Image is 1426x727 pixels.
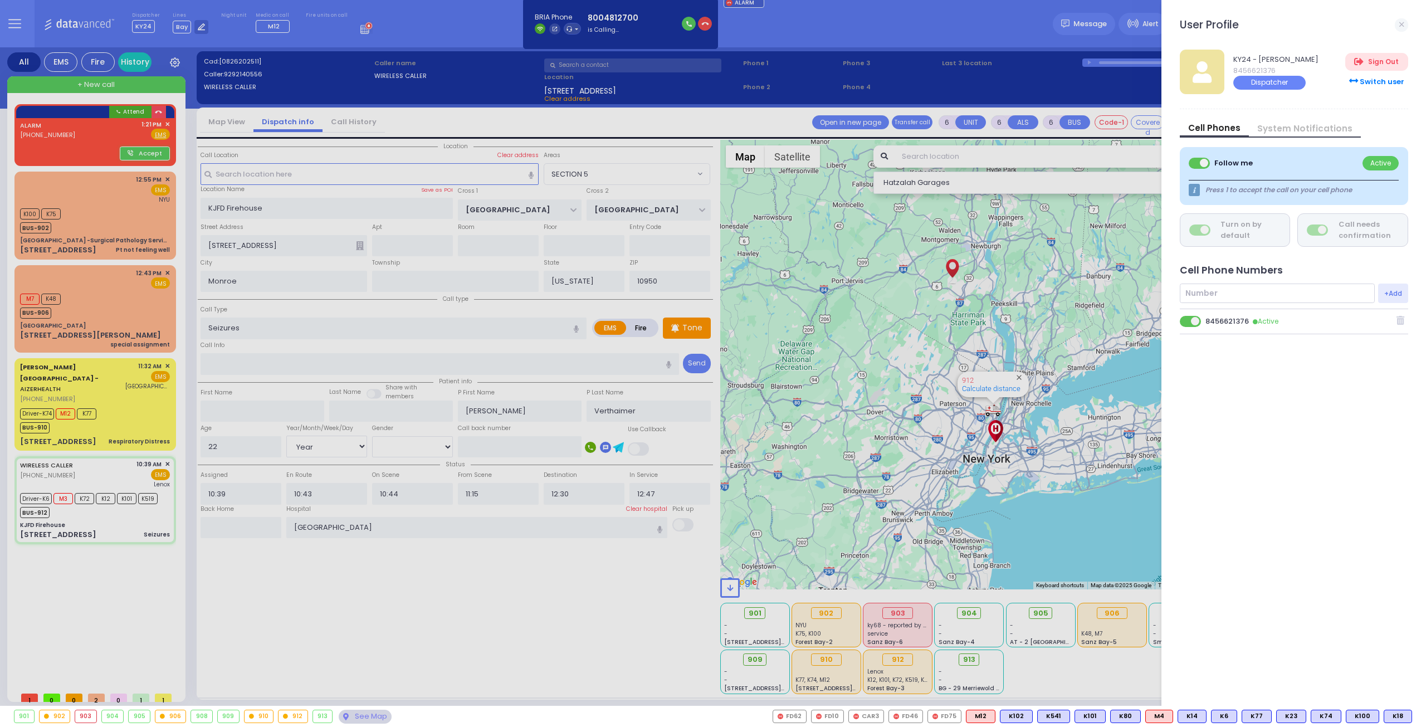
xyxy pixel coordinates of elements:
[155,710,186,723] div: 906
[1311,710,1341,723] div: K74
[893,714,899,719] img: red-radio-icon.svg
[1378,284,1408,303] button: +Add
[102,710,124,723] div: 904
[1339,219,1399,241] div: Call needs confirmation
[1000,710,1033,723] div: BLS
[888,710,923,723] div: FD46
[1180,122,1249,134] a: Cell Phones
[927,710,961,723] div: FD75
[1180,18,1239,31] h3: User Profile
[1037,710,1070,723] div: K541
[313,710,333,723] div: 913
[1233,54,1318,76] a: KY24 - [PERSON_NAME] 8456621376
[966,710,995,723] div: M12
[1233,76,1306,90] div: Dispatcher
[966,710,995,723] div: ALS
[1276,710,1306,723] div: K23
[1205,185,1352,195] span: Press 1 to accept the call on your cell phone
[1242,710,1272,723] div: K77
[1233,54,1318,65] span: KY24 - [PERSON_NAME]
[1178,710,1207,723] div: BLS
[1205,316,1278,327] div: 8456621376
[1346,710,1379,723] div: K100
[129,710,150,723] div: 905
[1345,72,1408,91] div: Switch user
[932,714,938,719] img: red-radio-icon.svg
[1180,284,1375,303] input: Number
[1211,710,1237,723] div: K6
[1075,710,1106,723] div: K101
[14,710,34,723] div: 901
[1220,219,1275,241] div: Turn on by default
[1253,316,1278,326] small: Active
[816,714,822,719] img: red-radio-icon.svg
[1233,65,1318,76] span: 8456621376
[1362,156,1399,171] div: Active
[1276,710,1306,723] div: BLS
[1037,710,1070,723] div: BLS
[848,710,884,723] div: CAR3
[853,714,859,719] img: red-radio-icon.svg
[773,710,807,723] div: FD62
[191,710,212,723] div: 908
[1384,710,1412,723] div: BLS
[245,710,274,723] div: 910
[1214,158,1253,169] div: Follow me
[75,710,96,723] div: 903
[1311,710,1341,723] div: BLS
[339,710,391,724] div: See map
[1211,710,1237,723] div: BLS
[1110,710,1141,723] div: BLS
[1384,710,1412,723] div: K18
[811,710,844,723] div: FD10
[1145,710,1173,723] div: ALS
[1178,710,1207,723] div: K14
[1345,53,1408,71] a: Sign Out
[279,710,307,723] div: 912
[1145,710,1173,723] div: M4
[778,714,783,719] img: red-radio-icon.svg
[1110,710,1141,723] div: K80
[1075,710,1106,723] div: BLS
[40,710,70,723] div: 902
[1180,265,1283,276] h4: Cell Phone Numbers
[1000,710,1033,723] div: K102
[1242,710,1272,723] div: BLS
[218,710,239,723] div: 909
[1249,123,1361,134] a: System Notifications
[1346,710,1379,723] div: BLS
